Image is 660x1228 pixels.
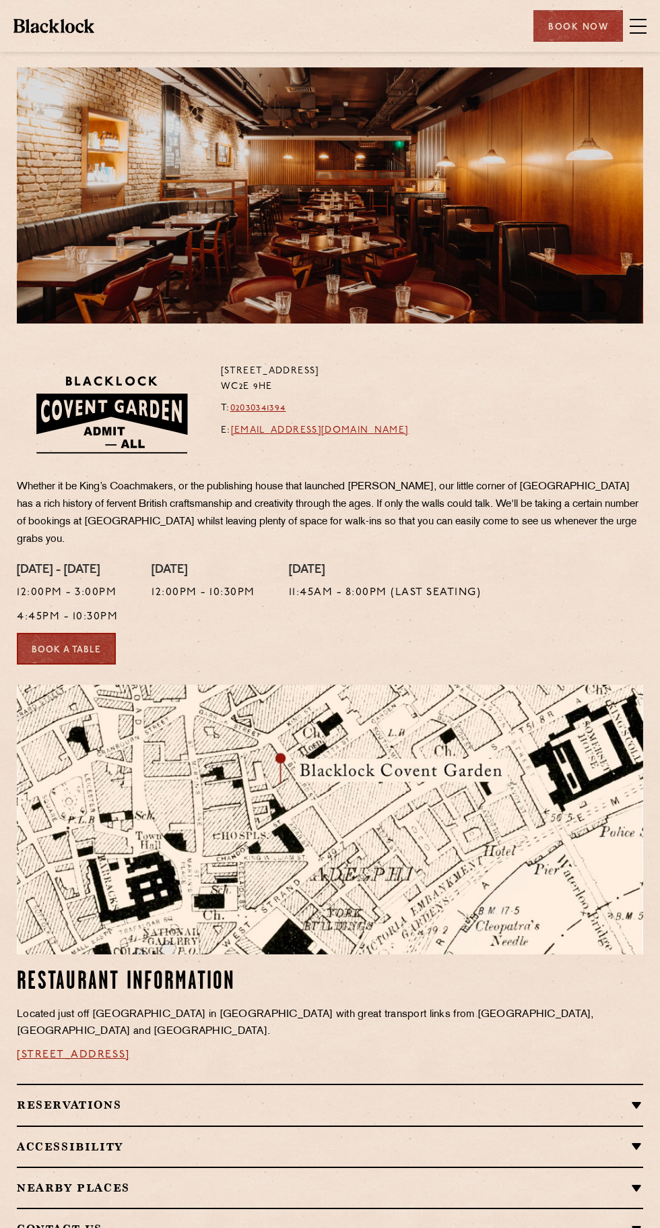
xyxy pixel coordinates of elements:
h2: Nearby Places [17,1181,643,1194]
a: [STREET_ADDRESS] [17,1049,130,1060]
h4: [DATE] [152,563,255,578]
p: [STREET_ADDRESS] WC2E 9HE [221,364,409,394]
h2: Reservations [17,1099,643,1111]
p: 4:45pm - 10:30pm [17,609,118,626]
p: Whether it be King’s Coachmakers, or the publishing house that launched [PERSON_NAME], our little... [17,479,643,549]
p: 11:45am - 8:00pm (Last Seating) [289,584,482,602]
p: 12:00pm - 3:00pm [17,584,118,602]
h2: Accessibility [17,1140,643,1153]
a: [EMAIL_ADDRESS][DOMAIN_NAME] [231,425,409,435]
span: Located just off [GEOGRAPHIC_DATA] in [GEOGRAPHIC_DATA] with great transport links from [GEOGRAPH... [17,1010,594,1037]
img: svg%3E [579,712,660,981]
div: Book Now [533,10,623,42]
a: 02030341394 [230,403,286,413]
h2: Restaurant information [17,969,393,996]
a: Book a Table [17,633,116,665]
p: 12:00pm - 10:30pm [152,584,255,602]
img: BLA_1470_CoventGarden_Website_Solid.svg [17,364,204,465]
p: T: [221,401,409,417]
h4: [DATE] - [DATE] [17,563,118,578]
h4: [DATE] [289,563,482,578]
p: E: [221,423,409,439]
img: BL_Textured_Logo-footer-cropped.svg [13,19,94,32]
